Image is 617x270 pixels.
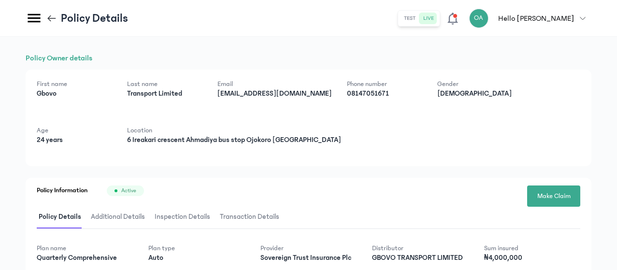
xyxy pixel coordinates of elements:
[37,253,133,263] p: Quarterly Comprehensive
[26,52,591,64] h1: Policy Owner details
[127,135,341,145] p: 6 Ireakari crescent Ahmadiya bus stop Ojokoro [GEOGRAPHIC_DATA]
[372,253,468,263] p: GBOVO TRANSPORT LIMITED
[89,206,147,228] span: Additional Details
[37,89,112,99] p: Gbovo
[37,185,87,196] h1: Policy Information
[37,206,89,228] button: Policy Details
[148,243,244,253] p: Plan type
[153,206,212,228] span: Inspection Details
[127,89,202,99] p: Transport Limited
[498,13,574,24] p: Hello [PERSON_NAME]
[260,243,357,253] p: Provider
[469,9,488,28] div: OA
[527,185,580,207] button: Make Claim
[218,206,287,228] button: Transaction Details
[148,253,244,263] p: Auto
[89,206,153,228] button: Additional Details
[37,79,112,89] p: First name
[61,11,128,26] p: Policy Details
[484,253,580,263] p: ₦4,000,000
[217,79,331,89] p: Email
[218,206,281,228] span: Transaction Details
[400,13,419,24] button: test
[437,79,512,89] p: Gender
[419,13,438,24] button: live
[153,206,218,228] button: Inspection Details
[347,89,422,99] p: 08147051671
[127,79,202,89] p: Last name
[484,243,580,253] p: Sum insured
[217,89,331,99] p: [EMAIL_ADDRESS][DOMAIN_NAME]
[537,191,571,201] span: Make Claim
[372,243,468,253] p: Distributor
[437,89,512,99] p: [DEMOGRAPHIC_DATA]
[347,79,422,89] p: Phone number
[37,126,112,135] p: Age
[260,253,357,263] p: Sovereign Trust Insurance Plc
[469,9,591,28] button: OAHello [PERSON_NAME]
[37,206,83,228] span: Policy Details
[121,187,136,195] span: Active
[127,126,341,135] p: Location
[37,135,112,145] p: 24 years
[37,243,133,253] p: Plan name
